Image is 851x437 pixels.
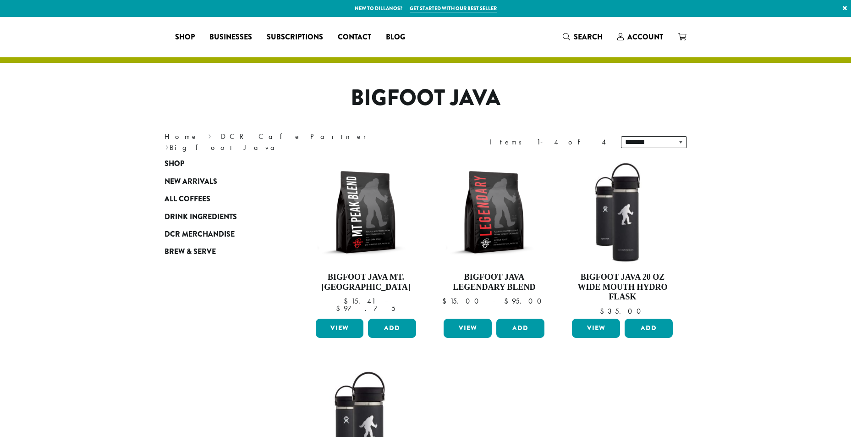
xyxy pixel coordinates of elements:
span: Subscriptions [267,32,323,43]
img: BFJ_MtPeak_12oz-300x300.png [313,160,418,265]
div: Items 1-4 of 4 [490,137,607,148]
span: $ [344,296,351,306]
h4: Bigfoot Java 20 oz Wide Mouth Hydro Flask [570,272,675,302]
span: $ [600,306,608,316]
a: Get started with our best seller [410,5,497,12]
span: DCR Merchandise [165,229,235,240]
span: $ [442,296,450,306]
span: › [208,128,211,142]
a: Shop [168,30,202,44]
a: Drink Ingredients [165,208,275,225]
a: View [572,319,620,338]
a: View [316,319,364,338]
img: LO2867-BFJ-Hydro-Flask-20oz-WM-wFlex-Sip-Lid-Black-300x300.jpg [570,160,675,265]
a: Bigfoot Java 20 oz Wide Mouth Hydro Flask $35.00 [570,160,675,315]
a: Shop [165,155,275,172]
bdi: 15.00 [442,296,483,306]
span: All Coffees [165,194,210,205]
h1: Bigfoot Java [158,85,694,111]
span: $ [504,296,512,306]
a: DCR Cafe Partner [221,132,373,141]
span: Blog [386,32,405,43]
span: Account [627,32,663,42]
button: Add [496,319,544,338]
a: DCR Merchandise [165,226,275,243]
a: Search [555,29,610,44]
span: New Arrivals [165,176,217,188]
button: Add [625,319,673,338]
button: Add [368,319,416,338]
a: Brew & Serve [165,243,275,260]
span: – [492,296,495,306]
a: All Coffees [165,190,275,208]
a: Home [165,132,198,141]
a: View [444,319,492,338]
h4: Bigfoot Java Mt. [GEOGRAPHIC_DATA] [313,272,419,292]
img: BFJ_Legendary_12oz-300x300.png [441,160,547,265]
span: Contact [338,32,371,43]
bdi: 97.75 [336,304,395,313]
span: – [384,296,388,306]
bdi: 35.00 [600,306,645,316]
span: Shop [165,158,184,170]
bdi: 95.00 [504,296,546,306]
span: Businesses [209,32,252,43]
a: Bigfoot Java Mt. [GEOGRAPHIC_DATA] [313,160,419,315]
span: $ [336,304,344,313]
span: Brew & Serve [165,246,216,258]
bdi: 15.41 [344,296,375,306]
nav: Breadcrumb [165,131,412,153]
h4: Bigfoot Java Legendary Blend [441,272,547,292]
span: Drink Ingredients [165,211,237,223]
a: Bigfoot Java Legendary Blend [441,160,547,315]
a: New Arrivals [165,173,275,190]
span: Search [574,32,603,42]
span: Shop [175,32,195,43]
span: › [165,139,169,153]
